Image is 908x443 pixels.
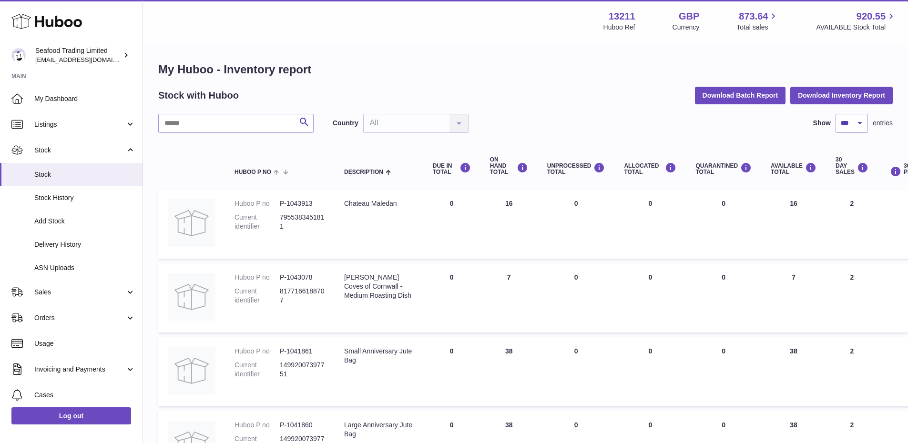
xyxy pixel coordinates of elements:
[158,89,239,102] h2: Stock with Huboo
[235,199,280,208] dt: Huboo P no
[235,421,280,430] dt: Huboo P no
[857,10,886,23] span: 920.55
[11,48,26,62] img: online@rickstein.com
[538,263,615,332] td: 0
[34,120,125,129] span: Listings
[722,273,725,281] span: 0
[280,421,325,430] dd: P-1041860
[722,347,725,355] span: 0
[168,199,215,247] img: product image
[34,313,125,322] span: Orders
[34,391,135,400] span: Cases
[35,56,140,63] span: [EMAIL_ADDRESS][DOMAIN_NAME]
[538,190,615,259] td: 0
[11,407,131,424] a: Log out
[333,119,358,128] label: Country
[761,263,826,332] td: 7
[433,162,471,175] div: DUE IN TOTAL
[34,365,125,374] span: Invoicing and Payments
[873,119,893,128] span: entries
[344,347,414,365] div: Small Anniversary Jute Bag
[344,199,414,208] div: Chateau Maledan
[722,200,725,207] span: 0
[614,190,686,259] td: 0
[168,347,215,394] img: product image
[34,240,135,249] span: Delivery History
[423,337,480,406] td: 0
[34,193,135,202] span: Stock History
[280,273,325,282] dd: P-1043078
[34,288,125,297] span: Sales
[614,337,686,406] td: 0
[168,273,215,321] img: product image
[603,23,635,32] div: Huboo Ref
[235,169,271,175] span: Huboo P no
[722,421,725,429] span: 0
[695,162,752,175] div: QUARANTINED Total
[34,263,135,272] span: ASN Uploads
[423,263,480,332] td: 0
[790,87,893,104] button: Download Inventory Report
[816,23,897,32] span: AVAILABLE Stock Total
[480,190,538,259] td: 16
[538,337,615,406] td: 0
[490,157,528,176] div: ON HAND Total
[826,190,878,259] td: 2
[739,10,768,23] span: 873.64
[235,361,280,379] dt: Current identifier
[816,10,897,32] a: 920.55 AVAILABLE Stock Total
[826,263,878,332] td: 2
[34,170,135,179] span: Stock
[344,421,414,439] div: Large Anniversary Jute Bag
[836,157,868,176] div: 30 DAY SALES
[813,119,831,128] label: Show
[826,337,878,406] td: 2
[695,87,786,104] button: Download Batch Report
[480,263,538,332] td: 7
[35,46,121,64] div: Seafood Trading Limited
[280,199,325,208] dd: P-1043913
[624,162,676,175] div: ALLOCATED Total
[736,23,779,32] span: Total sales
[235,213,280,231] dt: Current identifier
[609,10,635,23] strong: 13211
[235,287,280,305] dt: Current identifier
[480,337,538,406] td: 38
[673,23,700,32] div: Currency
[34,217,135,226] span: Add Stock
[344,273,414,300] div: [PERSON_NAME] Coves of Cornwall - Medium Roasting Dish
[761,337,826,406] td: 38
[614,263,686,332] td: 0
[761,190,826,259] td: 16
[34,94,135,103] span: My Dashboard
[280,347,325,356] dd: P-1041861
[280,361,325,379] dd: 14992007397751
[280,213,325,231] dd: 7955383451811
[736,10,779,32] a: 873.64 Total sales
[771,162,816,175] div: AVAILABLE Total
[344,169,383,175] span: Description
[235,347,280,356] dt: Huboo P no
[280,287,325,305] dd: 8177166188707
[34,339,135,348] span: Usage
[423,190,480,259] td: 0
[158,62,893,77] h1: My Huboo - Inventory report
[235,273,280,282] dt: Huboo P no
[547,162,605,175] div: UNPROCESSED Total
[679,10,699,23] strong: GBP
[34,146,125,155] span: Stock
